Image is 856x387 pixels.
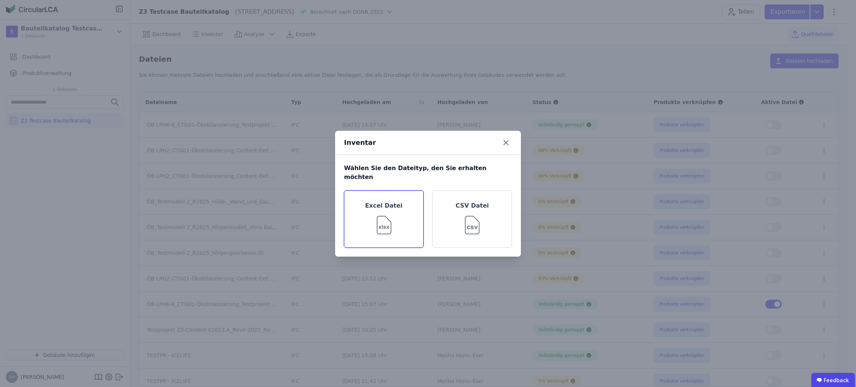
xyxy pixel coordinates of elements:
[460,210,484,237] img: svg%3e
[344,164,512,191] div: Wählen Sie den Dateityp, den Sie erhalten möchten
[344,191,424,248] div: Excel Datei
[432,191,512,248] div: CSV Datei
[344,137,376,148] div: Inventar
[372,210,396,237] img: svg%3e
